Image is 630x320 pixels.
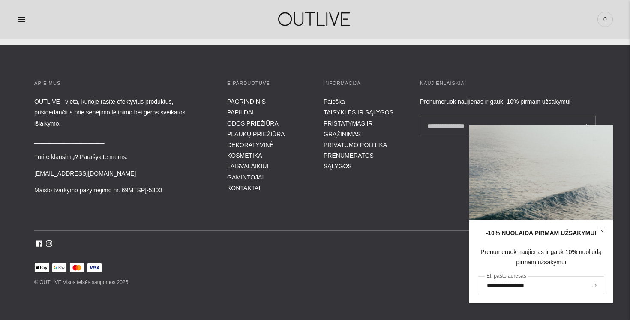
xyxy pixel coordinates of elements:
img: OUTLIVE [261,4,369,34]
a: PRISTATYMAS IR GRĄŽINIMAS [324,120,373,138]
p: © OUTLIVE Visos teisės saugomos 2025 [34,278,596,288]
div: Prenumeruok naujienas ir gauk 10% nuolaidą pirmam užsakymui [478,247,604,268]
a: PAPILDAI [227,109,254,116]
a: TAISYKLĖS IR SĄLYGOS [324,109,393,116]
div: Prenumeruok naujienas ir gauk -10% pirmam užsakymui [420,96,596,107]
a: DEKORATYVINĖ KOSMETIKA [227,141,274,159]
a: KONTAKTAI [227,185,260,191]
h3: INFORMACIJA [324,79,403,88]
a: GAMINTOJAI [227,174,264,181]
p: [EMAIL_ADDRESS][DOMAIN_NAME] [34,168,210,179]
a: Paieška [324,98,345,105]
label: El. pašto adresas [485,271,528,281]
a: ODOS PRIEŽIŪRA [227,120,279,127]
h3: APIE MUS [34,79,210,88]
a: LAISVALAIKIUI [227,163,268,170]
p: _____________________ [34,135,210,146]
p: Maisto tvarkymo pažymėjimo nr. 69MTSPĮ-5300 [34,185,210,196]
p: OUTLIVE - vieta, kurioje rasite efektyvius produktus, prisidedančius prie senėjimo lėtinimo bei g... [34,96,210,129]
a: PRENUMERATOS SĄLYGOS [324,152,374,170]
a: PLAUKŲ PRIEŽIŪRA [227,131,285,138]
div: -10% NUOLAIDA PIRMAM UŽSAKYMUI [478,228,604,239]
span: 0 [599,13,611,25]
p: Turite klausimų? Parašykite mums: [34,152,210,162]
a: 0 [597,10,613,29]
a: PAGRINDINIS [227,98,266,105]
a: PRIVATUMO POLITIKA [324,141,387,148]
h3: Naujienlaiškiai [420,79,596,88]
h3: E-parduotuvė [227,79,306,88]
